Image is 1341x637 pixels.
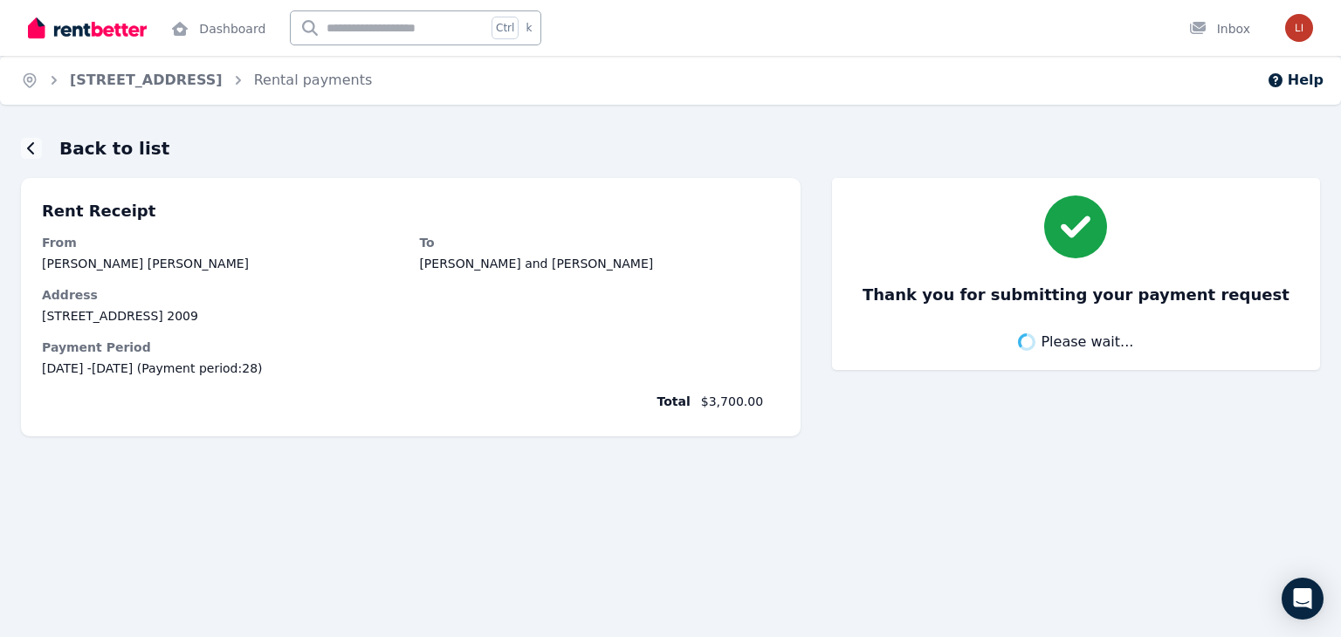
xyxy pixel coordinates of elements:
div: Open Intercom Messenger [1282,578,1324,620]
div: Inbox [1189,20,1250,38]
span: Please wait... [1041,332,1133,353]
span: k [526,21,532,35]
dd: [PERSON_NAME] [PERSON_NAME] [42,255,402,272]
a: Rental payments [254,72,373,88]
button: Help [1267,70,1324,91]
span: $3,700.00 [701,393,780,410]
h3: Thank you for submitting your payment request [863,283,1289,307]
h1: Back to list [59,136,169,161]
dt: Address [42,286,780,304]
dt: Payment Period [42,339,780,356]
dt: To [419,234,779,251]
span: Ctrl [492,17,519,39]
a: [STREET_ADDRESS] [70,72,223,88]
img: RentBetter [28,15,147,41]
dd: [STREET_ADDRESS] 2009 [42,307,780,325]
p: Rent Receipt [42,199,780,223]
img: Liam Sweeney [1285,14,1313,42]
dt: From [42,234,402,251]
span: [DATE] - [DATE] (Payment period: 28 ) [42,360,780,377]
dd: [PERSON_NAME] and [PERSON_NAME] [419,255,779,272]
span: Total [42,393,691,410]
